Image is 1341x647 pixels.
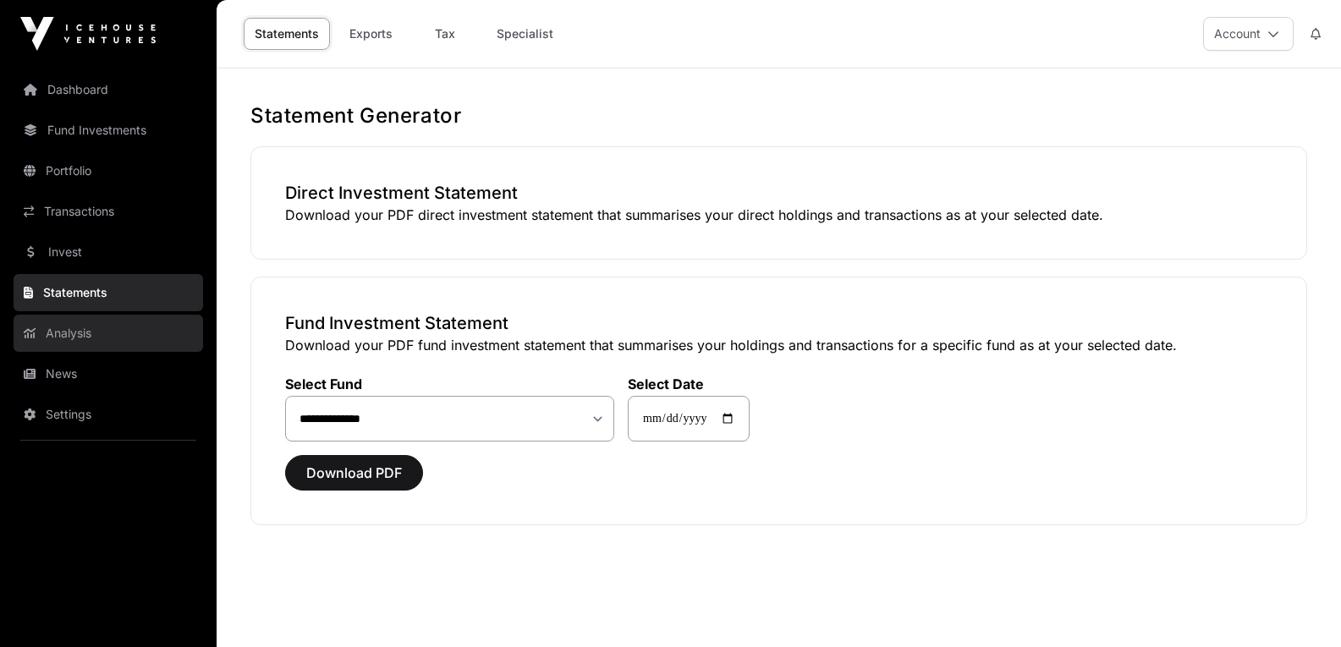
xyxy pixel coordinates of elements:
[1256,566,1341,647] iframe: Chat Widget
[486,18,564,50] a: Specialist
[337,18,404,50] a: Exports
[14,355,203,392] a: News
[14,193,203,230] a: Transactions
[285,335,1272,355] p: Download your PDF fund investment statement that summarises your holdings and transactions for a ...
[628,376,750,392] label: Select Date
[20,17,156,51] img: Icehouse Ventures Logo
[14,152,203,189] a: Portfolio
[285,181,1272,205] h3: Direct Investment Statement
[285,205,1272,225] p: Download your PDF direct investment statement that summarises your direct holdings and transactio...
[244,18,330,50] a: Statements
[250,102,1307,129] h1: Statement Generator
[285,455,423,491] button: Download PDF
[14,71,203,108] a: Dashboard
[14,112,203,149] a: Fund Investments
[306,463,402,483] span: Download PDF
[14,233,203,271] a: Invest
[14,315,203,352] a: Analysis
[411,18,479,50] a: Tax
[285,472,423,489] a: Download PDF
[285,311,1272,335] h3: Fund Investment Statement
[14,396,203,433] a: Settings
[14,274,203,311] a: Statements
[285,376,614,392] label: Select Fund
[1203,17,1294,51] button: Account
